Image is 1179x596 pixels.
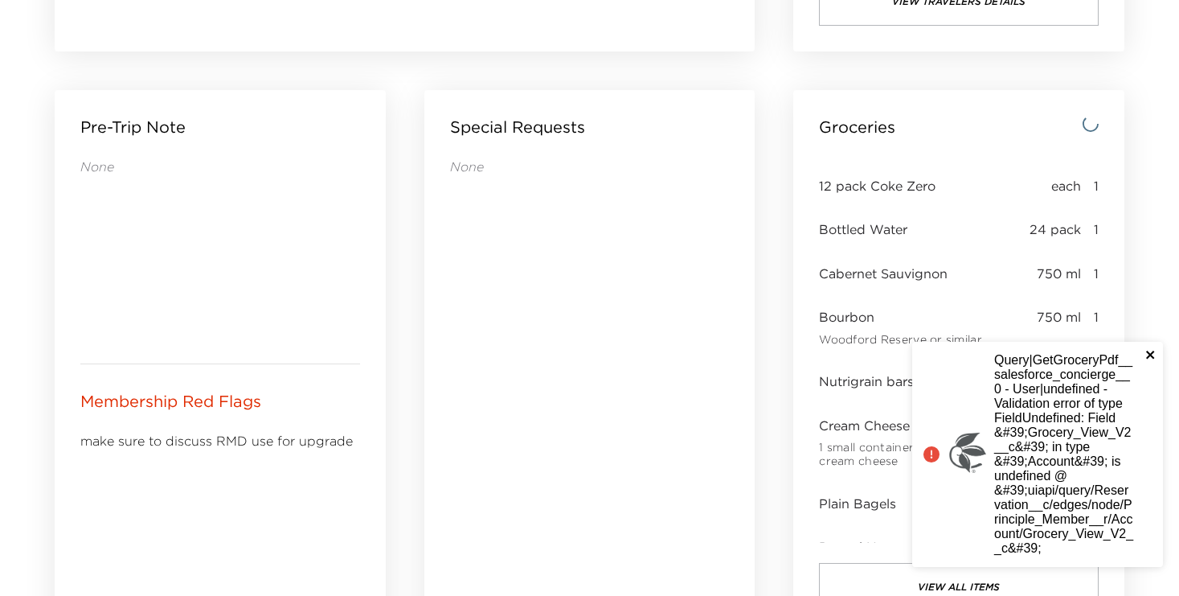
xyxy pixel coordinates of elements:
span: 1 [1094,308,1099,347]
p: None [80,158,360,175]
span: Pretzel Nuggets (Peanut Butter) [819,538,1024,556]
span: Bottled Water [819,220,907,238]
span: 750 ml [1037,265,1081,282]
span: Cabernet Sauvignon [819,265,948,282]
span: 12 pack Coke Zero [819,177,935,195]
span: 1 [1094,220,1099,238]
div: make sure to discuss RMD use for upgrade [80,432,360,450]
p: Membership Red Flags [80,390,261,413]
span: 1 [1094,177,1099,195]
p: Groceries [819,116,895,138]
span: 24 pack [1030,220,1081,238]
button: close [1145,348,1156,364]
span: Plain Bagels [819,495,896,512]
p: Pre-Trip Note [80,116,186,138]
span: 750 ml [1037,308,1081,347]
span: Woodford Reserve or similar [819,333,982,347]
span: each [1051,177,1081,195]
span: 1 small container of spreadable plain cream cheese [819,441,1027,469]
span: Cream Cheese [819,417,1027,434]
span: Nutrigrain bars any flavor 1 box [819,372,1016,390]
span: 1 [1094,265,1099,282]
p: Query|GetGroceryPdf__salesforce_concierge__0 - User|undefined - Validation error of type FieldUnd... [994,353,1134,556]
span: Bourbon [819,308,982,326]
img: Exclusive Resorts logo [948,433,988,473]
p: Special Requests [450,116,585,138]
p: None [450,158,730,175]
